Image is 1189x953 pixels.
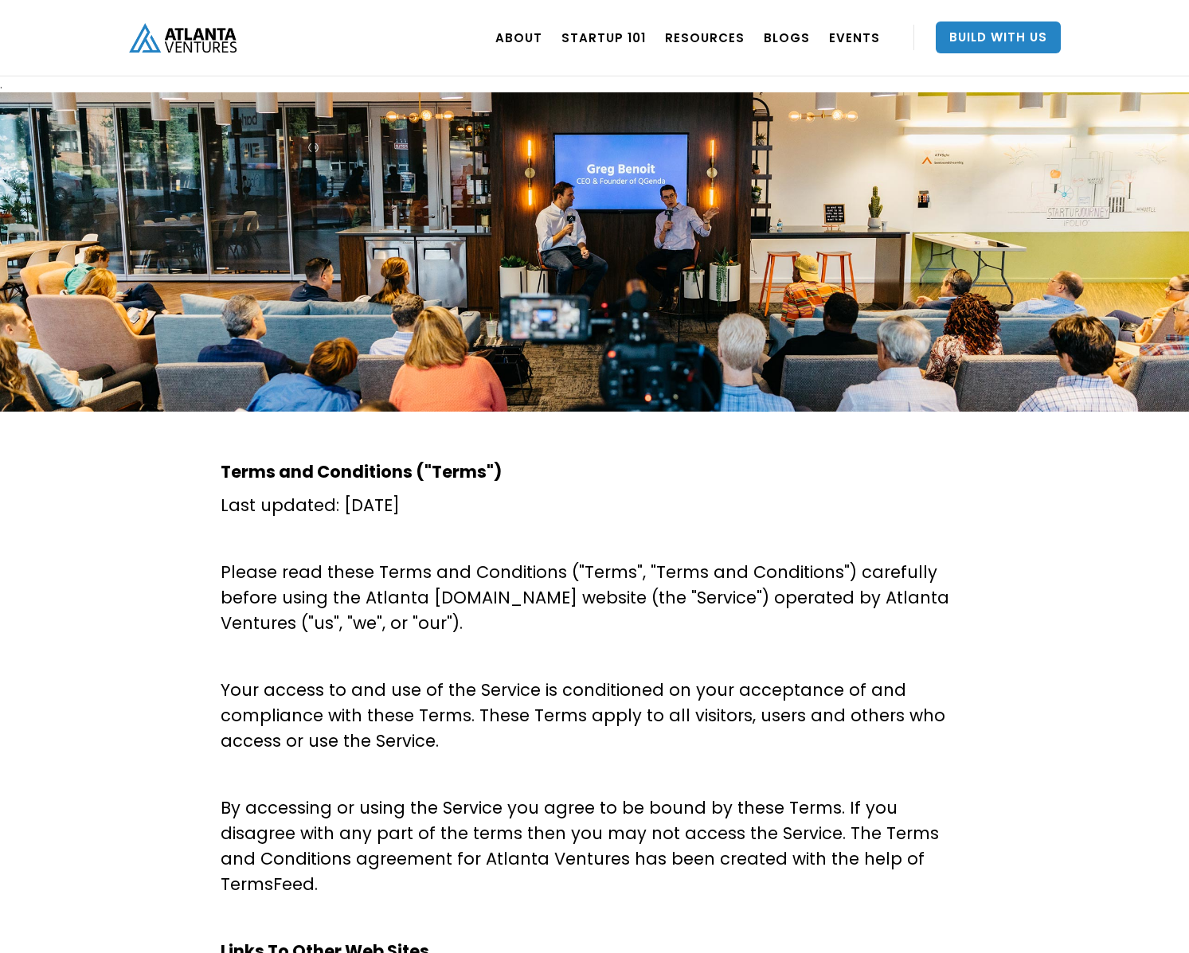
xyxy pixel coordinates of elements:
p: Please read these Terms and Conditions ("Terms", "Terms and Conditions") carefully before using t... [221,560,969,636]
p: ‍ [221,644,969,670]
a: Startup 101 [561,15,646,60]
p: Last updated: [DATE] [221,493,969,518]
p: By accessing or using the Service you agree to be bound by these Terms. If you disagree with any ... [221,795,969,897]
a: ABOUT [495,15,542,60]
p: ‍ [221,905,969,931]
p: ‍ [221,762,969,787]
strong: Terms and Conditions ("Terms") [221,460,502,483]
p: ‍ [221,526,969,552]
a: RESOURCES [665,15,745,60]
p: Your access to and use of the Service is conditioned on your acceptance of and compliance with th... [221,678,969,754]
a: BLOGS [764,15,810,60]
a: Build With Us [936,21,1061,53]
a: EVENTS [829,15,880,60]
